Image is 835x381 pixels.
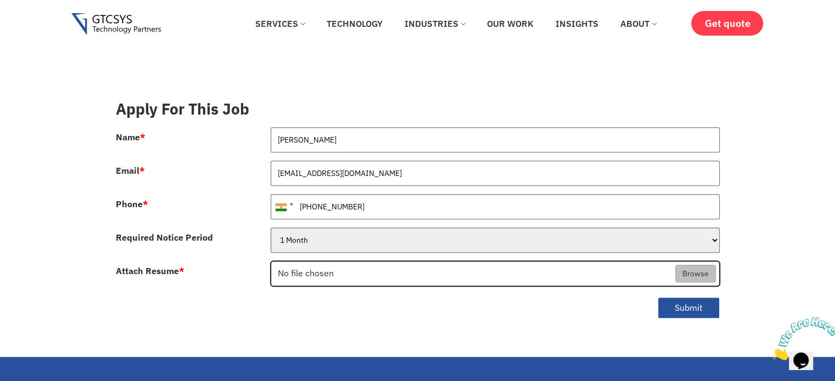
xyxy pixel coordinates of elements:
[247,12,313,36] a: Services
[547,12,607,36] a: Insights
[396,12,473,36] a: Industries
[4,4,72,48] img: Chat attention grabber
[271,194,720,219] input: 081234 56789
[767,312,835,365] iframe: chat widget
[116,266,184,275] label: Attach Resume
[116,233,213,242] label: Required Notice Period
[71,13,161,36] img: Gtcsys logo
[658,297,720,319] button: Submit
[271,195,296,219] div: India (भारत): +91
[479,12,542,36] a: Our Work
[116,133,145,141] label: Name
[116,100,720,118] h3: Apply For This Job
[318,12,391,36] a: Technology
[612,12,664,36] a: About
[704,18,750,29] span: Get quote
[116,200,148,208] label: Phone
[691,11,763,36] a: Get quote
[116,166,145,175] label: Email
